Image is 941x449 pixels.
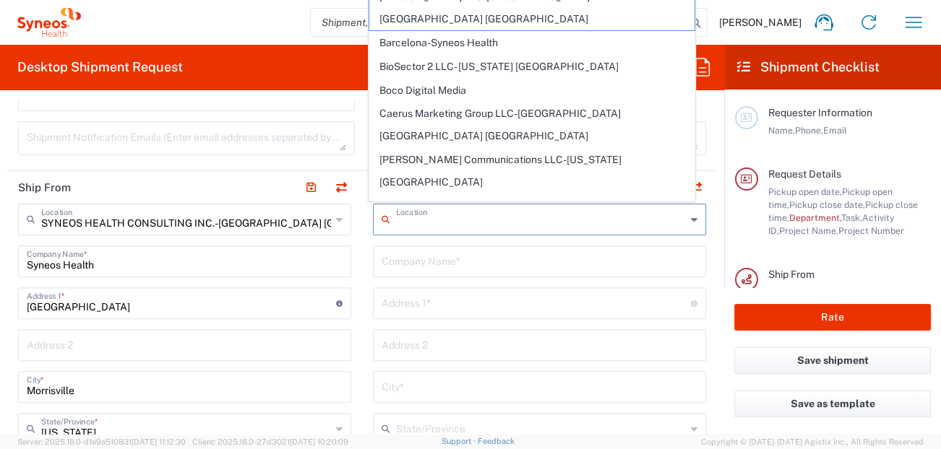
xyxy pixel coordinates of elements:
[838,225,904,236] span: Project Number
[737,58,880,76] h2: Shipment Checklist
[132,437,186,446] span: [DATE] 11:12:30
[478,437,515,445] a: Feedback
[768,186,842,197] span: Pickup open date,
[768,125,795,136] span: Name,
[734,304,931,331] button: Rate
[841,212,862,223] span: Task,
[18,180,71,195] h2: Ship From
[17,58,183,76] h2: Desktop Shipment Request
[768,287,836,297] span: Company Name,
[789,199,865,210] span: Pickup close date,
[734,391,931,417] button: Save as template
[701,435,924,448] span: Copyright © [DATE]-[DATE] Agistix Inc., All Rights Reserved
[290,437,348,446] span: [DATE] 10:20:09
[823,125,847,136] span: Email
[789,212,841,223] span: Department,
[768,168,841,180] span: Request Details
[795,125,823,136] span: Phone,
[369,79,695,102] span: Boco Digital Media
[369,149,695,193] span: [PERSON_NAME] Communications LLC-[US_STATE] [GEOGRAPHIC_DATA]
[17,437,186,446] span: Server: 2025.18.0-d1e9a510831
[779,225,838,236] span: Project Name,
[442,437,478,445] a: Support
[768,269,815,280] span: Ship From
[311,9,685,36] input: Shipment, tracking or reference number
[768,107,872,118] span: Requester Information
[734,347,931,374] button: Save shipment
[719,16,802,29] span: [PERSON_NAME]
[369,103,695,147] span: Caerus Marketing Group LLC-[GEOGRAPHIC_DATA] [GEOGRAPHIC_DATA] [GEOGRAPHIC_DATA]
[369,195,695,240] span: [PERSON_NAME] Chicco Agency, LLC-[US_STATE] [GEOGRAPHIC_DATA]
[192,437,348,446] span: Client: 2025.18.0-27d3021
